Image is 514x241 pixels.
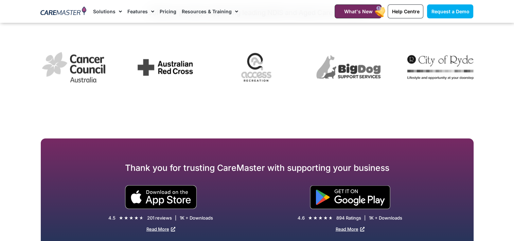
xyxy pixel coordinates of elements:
img: "Get is on" Black Google play button. [310,186,390,209]
img: Australian Red Cross uses CareMaster CRM software to manage their service and community support f... [132,54,198,81]
a: Help Centre [388,4,423,18]
div: Image Carousel [41,43,474,95]
i: ★ [119,214,123,222]
img: Access Recreation, a CareMaster NDIS CRM client, delivers comprehensive, support services for div... [224,43,290,92]
i: ★ [318,214,323,222]
img: CareMaster Logo [40,6,86,17]
i: ★ [308,214,313,222]
a: Request a Demo [427,4,473,18]
div: 7 / 7 [224,43,290,95]
a: Read More [146,226,175,232]
i: ★ [134,214,139,222]
i: ★ [139,214,144,222]
div: 4.6/5 [308,214,333,222]
a: Read More [336,226,365,232]
div: 4.6 [298,215,305,221]
a: What's New [335,4,382,18]
i: ★ [124,214,128,222]
span: Help Centre [392,9,419,14]
div: 201 reviews | 1K + Downloads [147,215,213,221]
i: ★ [323,214,328,222]
img: small black download on the apple app store button. [125,185,197,209]
img: City of Ryde City Council uses CareMaster CRM to manage provider operations, specialising in dive... [407,55,474,80]
i: ★ [313,214,318,222]
i: ★ [129,214,134,222]
div: 4.5/5 [119,214,144,222]
div: 2 / 7 [407,55,474,82]
i: ★ [329,214,333,222]
span: What's New [344,9,372,14]
div: 6 / 7 [132,54,198,84]
div: Thank you for trusting CareMaster with supporting your business [41,162,474,173]
div: 5 / 7 [40,49,107,88]
div: 4.5 [108,215,116,221]
img: BigDog Support Services uses CareMaster NDIS Software to manage their disability support business... [316,54,382,80]
img: Cancer Council Australia manages its provider services with CareMaster Software, offering compreh... [40,49,107,86]
div: 1 / 7 [316,54,382,83]
div: 894 Ratings | 1K + Downloads [336,215,402,221]
span: Request a Demo [431,9,469,14]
